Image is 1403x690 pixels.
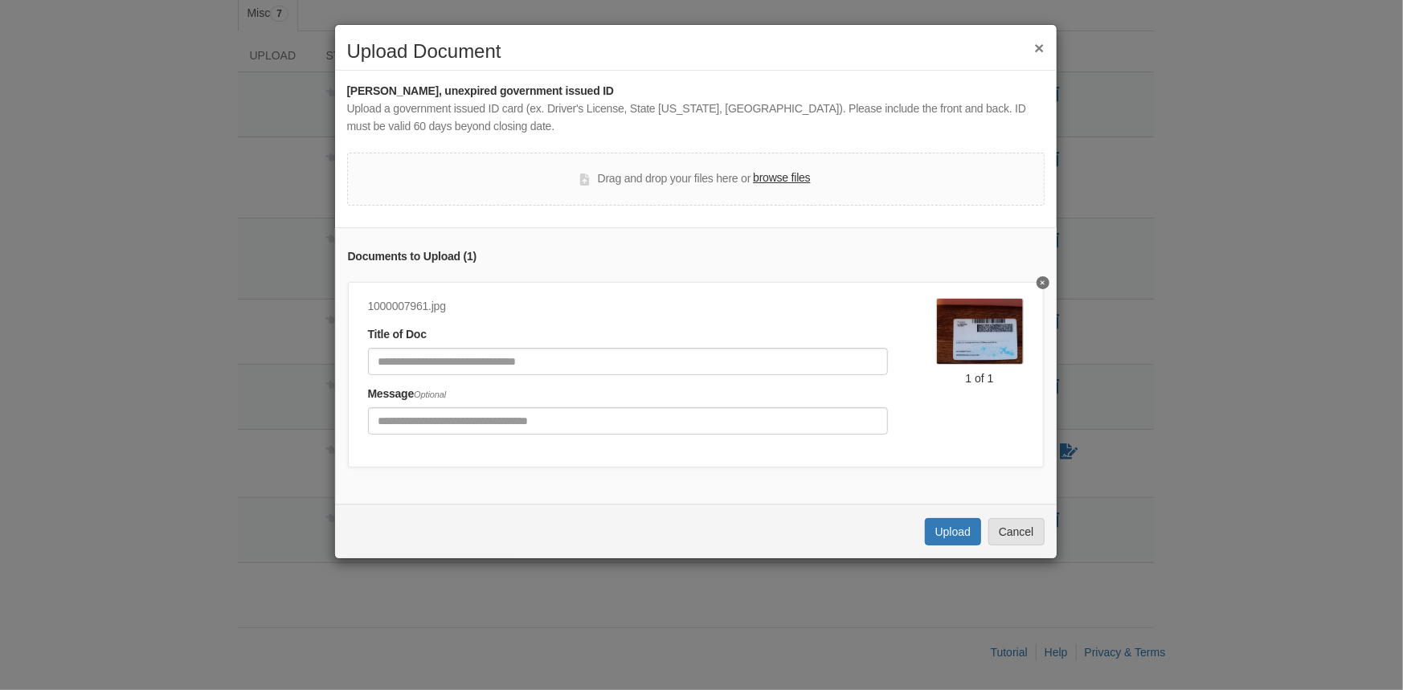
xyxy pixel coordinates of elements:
div: 1 of 1 [936,370,1024,386]
h2: Upload Document [347,41,1045,62]
label: Message [368,386,447,403]
div: Drag and drop your files here or [580,169,810,189]
div: Documents to Upload ( 1 ) [348,248,1044,266]
div: 1000007961.jpg [368,298,888,316]
label: browse files [753,169,810,187]
div: [PERSON_NAME], unexpired government issued ID [347,83,1045,100]
input: Document Title [368,348,888,375]
label: Title of Doc [368,326,427,344]
img: 1000007961.jpg [936,298,1024,364]
button: Upload [925,518,981,545]
button: Cancel [988,518,1045,545]
button: Delete undefined [1037,276,1049,289]
div: Upload a government issued ID card (ex. Driver's License, State [US_STATE], [GEOGRAPHIC_DATA]). P... [347,100,1045,136]
input: Include any comments on this document [368,407,888,435]
button: × [1034,39,1044,56]
span: Optional [414,390,446,399]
